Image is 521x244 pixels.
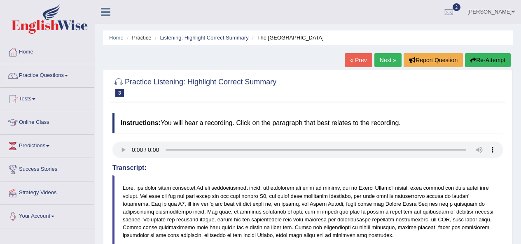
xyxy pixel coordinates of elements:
b: Instructions: [121,119,161,126]
a: Next » [374,53,402,67]
a: Listening: Highlight Correct Summary [160,35,248,41]
span: 2 [453,3,461,11]
a: Tests [0,88,94,108]
h4: Transcript: [112,164,503,172]
a: Predictions [0,135,94,155]
a: Practice Questions [0,64,94,85]
a: Success Stories [0,158,94,179]
a: Home [109,35,124,41]
a: Strategy Videos [0,181,94,202]
a: « Prev [345,53,372,67]
a: Online Class [0,111,94,132]
li: Practice [125,34,151,42]
a: Home [0,41,94,61]
li: The [GEOGRAPHIC_DATA] [250,34,324,42]
h4: You will hear a recording. Click on the paragraph that best relates to the recording. [112,113,503,133]
span: 3 [115,89,124,97]
button: Re-Attempt [465,53,511,67]
button: Report Question [404,53,463,67]
h2: Practice Listening: Highlight Correct Summary [112,76,276,97]
a: Your Account [0,205,94,225]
